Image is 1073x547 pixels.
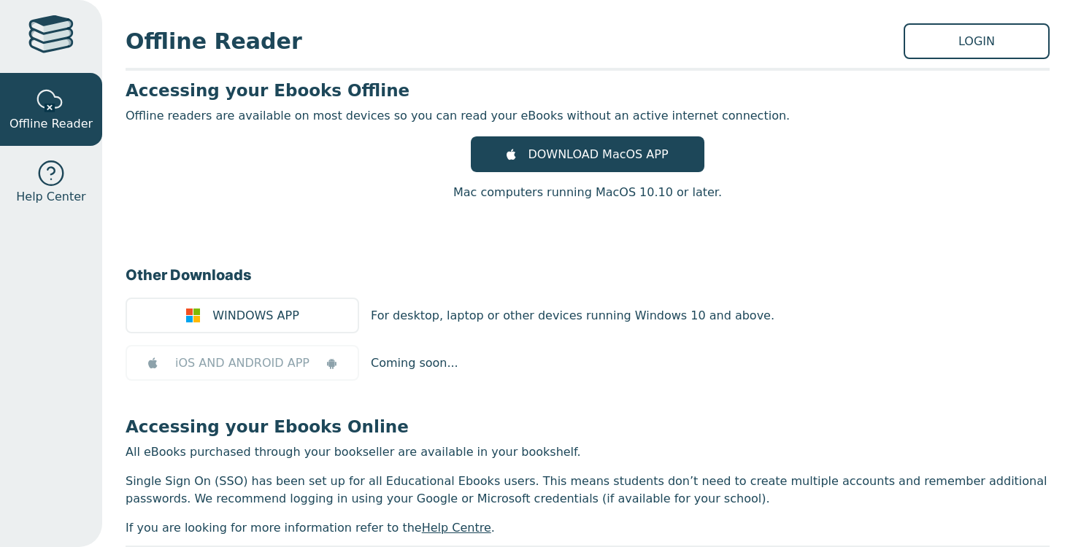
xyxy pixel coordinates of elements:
p: Mac computers running MacOS 10.10 or later. [453,184,722,201]
a: WINDOWS APP [126,298,359,333]
p: Single Sign On (SSO) has been set up for all Educational Ebooks users. This means students don’t ... [126,473,1050,508]
p: For desktop, laptop or other devices running Windows 10 and above. [371,307,774,325]
a: DOWNLOAD MacOS APP [471,136,704,172]
a: Help Centre [422,521,491,535]
span: Help Center [16,188,85,206]
h3: Accessing your Ebooks Online [126,416,1050,438]
p: If you are looking for more information refer to the . [126,519,1050,537]
a: LOGIN [904,23,1050,59]
p: All eBooks purchased through your bookseller are available in your bookshelf. [126,443,1050,461]
span: Offline Reader [9,115,93,133]
h3: Accessing your Ebooks Offline [126,79,1050,101]
span: WINDOWS APP [212,307,299,325]
p: Offline readers are available on most devices so you can read your eBooks without an active inter... [126,107,1050,125]
span: DOWNLOAD MacOS APP [528,146,668,163]
h3: Other Downloads [126,264,1050,286]
span: Offline Reader [126,25,904,58]
p: Coming soon... [371,354,458,372]
span: iOS AND ANDROID APP [175,354,309,372]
